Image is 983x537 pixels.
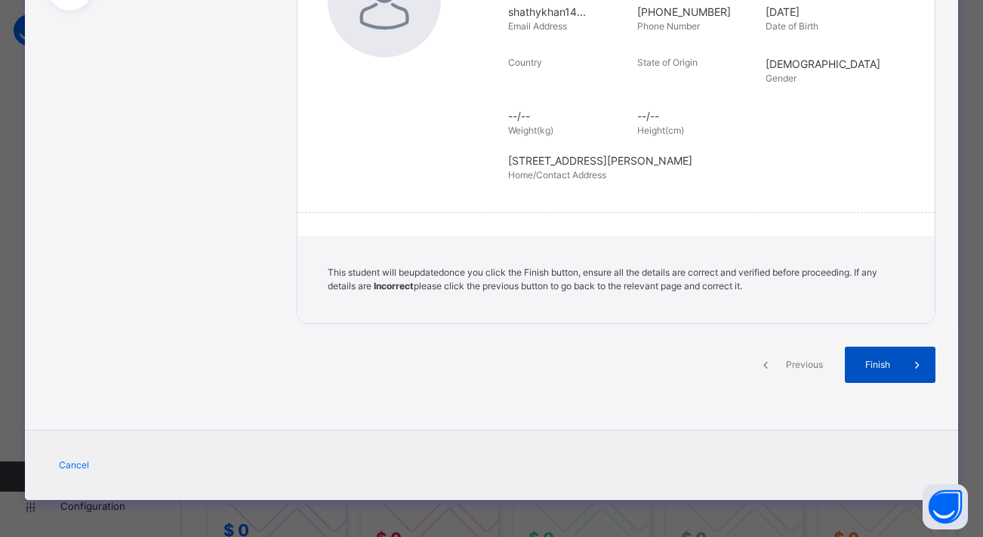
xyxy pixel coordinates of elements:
button: Open asap [923,484,968,529]
span: [DATE] [766,4,887,20]
span: Cancel [59,458,89,472]
span: [STREET_ADDRESS][PERSON_NAME] [508,153,912,168]
span: Weight(kg) [508,125,553,136]
span: Country [508,57,542,68]
span: Home/Contact Address [508,169,606,181]
span: [DEMOGRAPHIC_DATA] [766,56,887,72]
span: [PHONE_NUMBER] [637,4,759,20]
span: shathykhan14... [508,4,630,20]
span: State of Origin [637,57,698,68]
span: --/-- [637,108,759,124]
span: Previous [784,358,825,372]
span: Email Address [508,20,567,32]
span: Finish [856,358,899,372]
span: Date of Birth [766,20,818,32]
span: Height(cm) [637,125,684,136]
span: This student will be updated once you click the Finish button, ensure all the details are correct... [328,267,877,292]
span: Phone Number [637,20,700,32]
b: Incorrect [374,280,414,292]
span: Gender [766,73,797,84]
span: --/-- [508,108,630,124]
